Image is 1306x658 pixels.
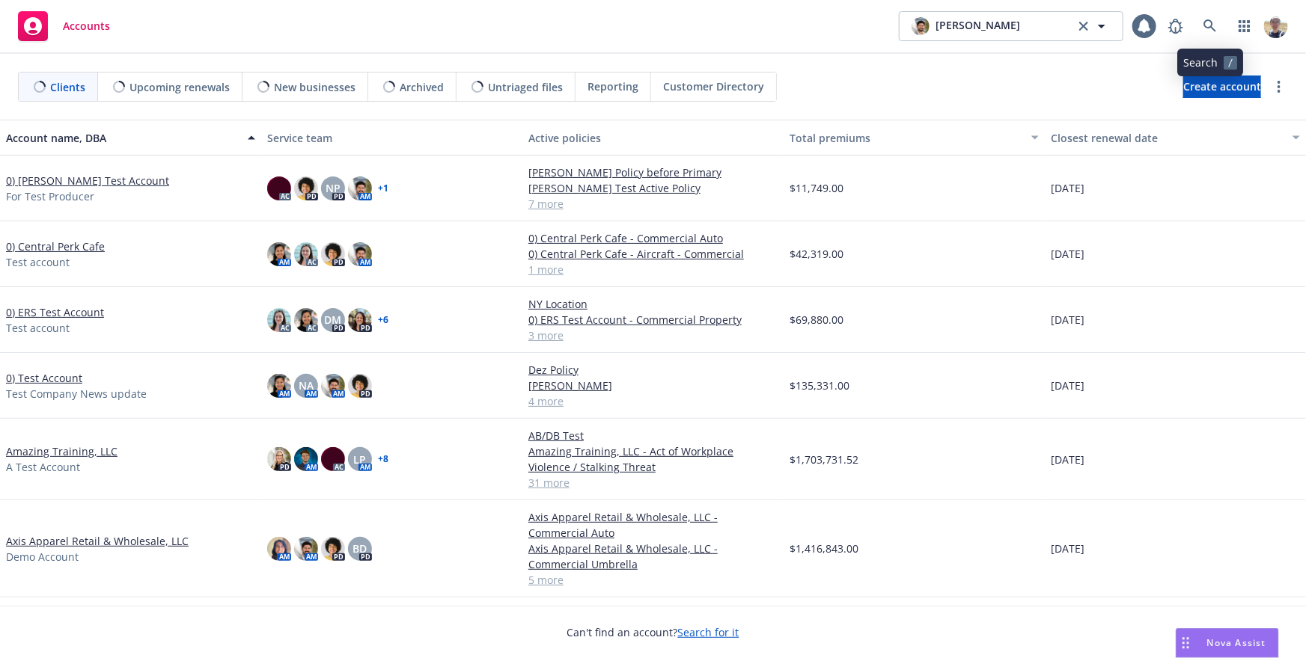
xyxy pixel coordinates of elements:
a: more [1270,78,1288,96]
button: Closest renewal date [1045,120,1306,156]
img: photo [912,17,930,35]
img: photo [294,176,318,200]
a: Create account [1183,76,1261,98]
span: [DATE] [1051,378,1084,393]
a: NY Location [528,296,778,312]
div: Drag to move [1177,629,1195,657]
span: Test account [6,254,70,270]
a: clear selection [1075,17,1093,35]
span: [DATE] [1051,541,1084,556]
img: photo [267,537,291,561]
a: [PERSON_NAME] [528,378,778,393]
a: Dez Policy [528,362,778,378]
span: Demo Account [6,549,79,565]
a: 0) Central Perk Cafe - Commercial Auto [528,230,778,246]
img: photo [267,176,291,200]
img: photo [267,242,291,266]
img: photo [294,537,318,561]
img: photo [321,537,345,561]
a: 31 more [528,475,778,491]
a: 0) ERS Test Account [6,304,104,320]
a: Accounts [12,5,116,47]
span: [DATE] [1051,180,1084,196]
img: photo [348,308,372,332]
img: photo [1264,14,1288,38]
img: photo [321,374,345,398]
img: photo [267,447,291,471]
img: photo [348,374,372,398]
button: Total premiums [784,120,1045,156]
span: [DATE] [1051,246,1084,262]
span: $69,880.00 [790,312,843,328]
span: BD [353,541,367,556]
span: Clients [50,79,85,95]
img: photo [321,242,345,266]
a: 0) [PERSON_NAME] Test Account [6,173,169,188]
div: Service team [267,130,516,146]
button: Active policies [522,120,784,156]
div: Total premiums [790,130,1022,146]
a: 4 more [528,393,778,409]
a: Search for it [678,625,739,639]
div: Active policies [528,130,778,146]
span: $42,319.00 [790,246,843,262]
a: AB/DB Test [528,428,778,443]
span: [DATE] [1051,452,1084,467]
img: photo [294,242,318,266]
span: A Test Account [6,459,80,475]
a: Amazing Training, LLC - Act of Workplace Violence / Stalking Threat [528,443,778,475]
a: 3 more [528,328,778,343]
span: Nova Assist [1207,636,1266,649]
a: Switch app [1230,11,1260,41]
a: Search [1195,11,1225,41]
span: Archived [400,79,444,95]
a: 0) Test Account [6,370,82,386]
span: [PERSON_NAME] [936,17,1020,35]
a: Amazing Training, LLC [6,443,118,459]
button: photo[PERSON_NAME]clear selection [899,11,1123,41]
div: Closest renewal date [1051,130,1284,146]
button: Service team [261,120,522,156]
button: Nova Assist [1176,628,1279,658]
a: Report a Bug [1161,11,1191,41]
span: New businesses [274,79,356,95]
a: + 6 [378,316,388,325]
a: 0) Central Perk Cafe [6,239,105,254]
span: Upcoming renewals [129,79,230,95]
a: + 1 [378,184,388,193]
img: photo [321,447,345,471]
span: Accounts [63,20,110,32]
span: $1,703,731.52 [790,452,858,467]
a: 1 more [528,262,778,277]
a: 5 more [528,572,778,588]
img: photo [294,447,318,471]
span: For Test Producer [6,188,94,204]
span: Test account [6,320,70,336]
img: photo [267,308,291,332]
a: Axis Apparel Retail & Wholesale, LLC - Commercial Auto [528,509,778,541]
img: photo [348,242,372,266]
span: Can't find an account? [567,624,739,640]
span: NP [326,180,341,196]
span: NA [299,378,314,393]
span: DM [325,312,342,328]
a: [PERSON_NAME] Policy before Primary [528,164,778,180]
span: [DATE] [1051,312,1084,328]
span: Untriaged files [488,79,563,95]
a: Axis Apparel Retail & Wholesale, LLC - Commercial Umbrella [528,541,778,572]
a: 7 more [528,196,778,212]
span: $11,749.00 [790,180,843,196]
img: photo [348,176,372,200]
span: Create account [1183,73,1261,101]
span: Test Company News update [6,386,147,402]
img: photo [294,308,318,332]
span: Customer Directory [663,79,764,94]
div: Account name, DBA [6,130,239,146]
span: $135,331.00 [790,378,849,393]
